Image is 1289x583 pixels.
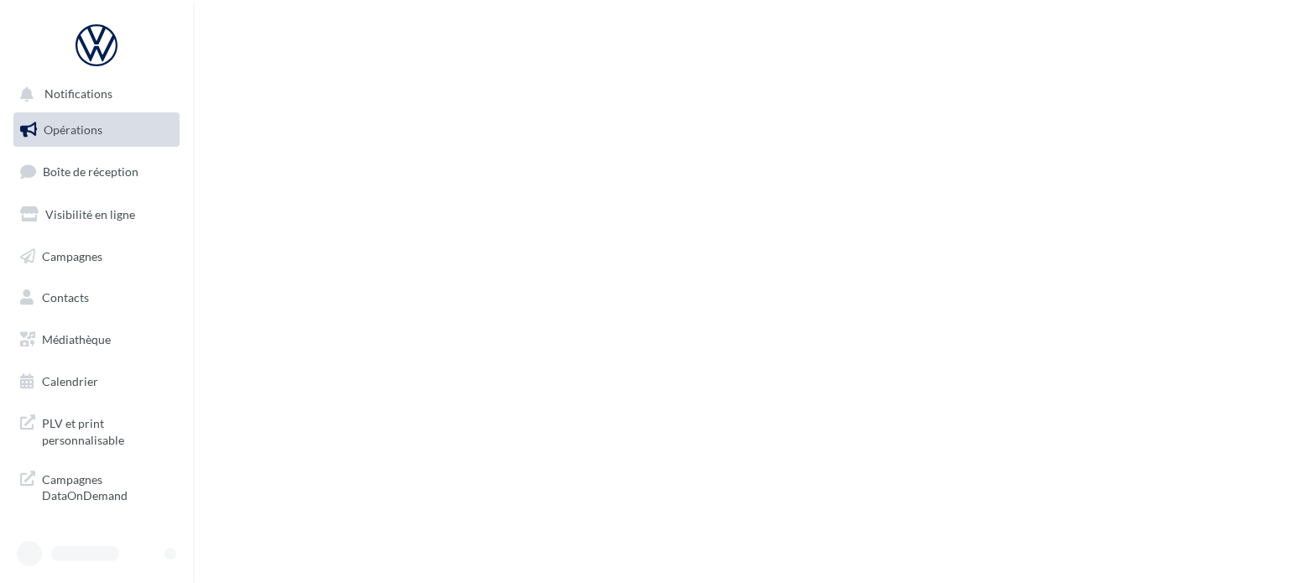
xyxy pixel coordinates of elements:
span: Boîte de réception [43,164,138,179]
a: PLV et print personnalisable [10,405,183,455]
a: Boîte de réception [10,154,183,190]
span: Calendrier [42,374,98,388]
span: Campagnes DataOnDemand [42,468,173,504]
span: Notifications [44,87,112,102]
span: Campagnes [42,248,102,263]
a: Contacts [10,280,183,315]
span: Médiathèque [42,332,111,346]
span: PLV et print personnalisable [42,412,173,448]
a: Médiathèque [10,322,183,357]
a: Campagnes [10,239,183,274]
a: Visibilité en ligne [10,197,183,232]
a: Calendrier [10,364,183,399]
span: Visibilité en ligne [45,207,135,221]
a: Opérations [10,112,183,148]
a: Campagnes DataOnDemand [10,461,183,511]
span: Contacts [42,290,89,305]
span: Opérations [44,122,102,137]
